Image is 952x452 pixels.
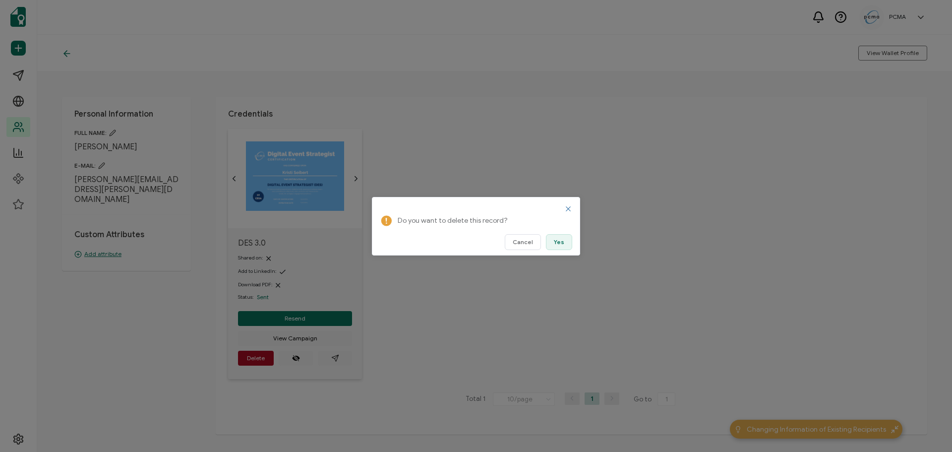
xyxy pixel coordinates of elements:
[513,239,533,245] span: Cancel
[564,205,572,213] button: Close
[505,234,541,250] button: Cancel
[787,340,952,452] iframe: Chat Widget
[554,239,564,245] span: Yes
[398,215,566,227] p: Do you want to delete this record?
[546,234,572,250] button: Yes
